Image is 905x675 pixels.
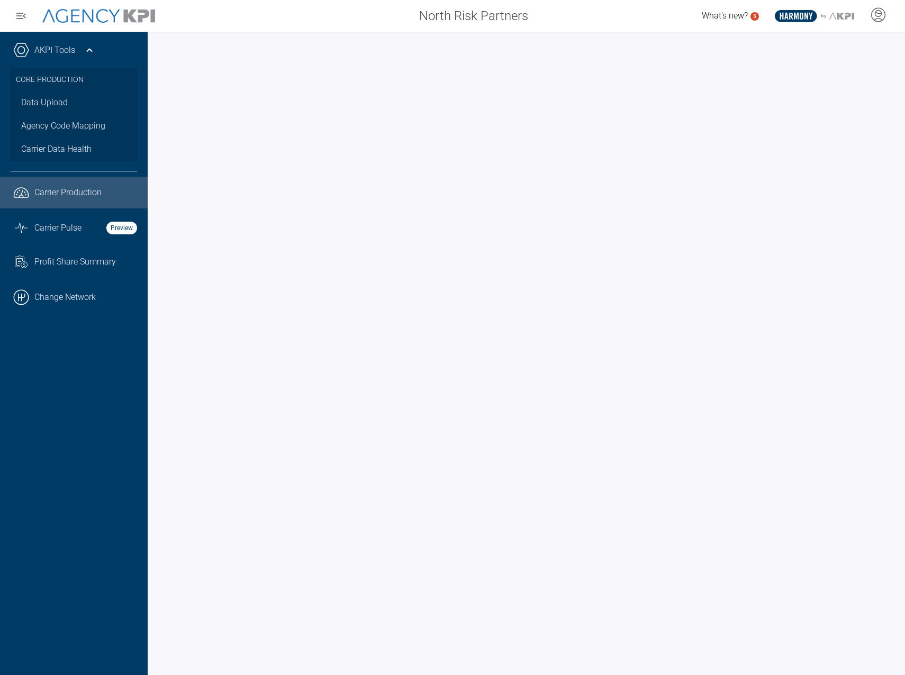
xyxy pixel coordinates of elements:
[34,44,75,57] a: AKPI Tools
[11,114,137,138] a: Agency Code Mapping
[21,143,92,156] span: Carrier Data Health
[11,138,137,161] a: Carrier Data Health
[42,9,155,23] img: AgencyKPI
[34,222,82,234] span: Carrier Pulse
[702,11,748,21] span: What's new?
[753,13,756,19] text: 5
[34,256,116,268] span: Profit Share Summary
[750,12,759,21] a: 5
[34,186,102,199] span: Carrier Production
[16,69,132,91] h3: Core Production
[11,91,137,114] a: Data Upload
[106,222,137,234] strong: Preview
[419,6,528,25] span: North Risk Partners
